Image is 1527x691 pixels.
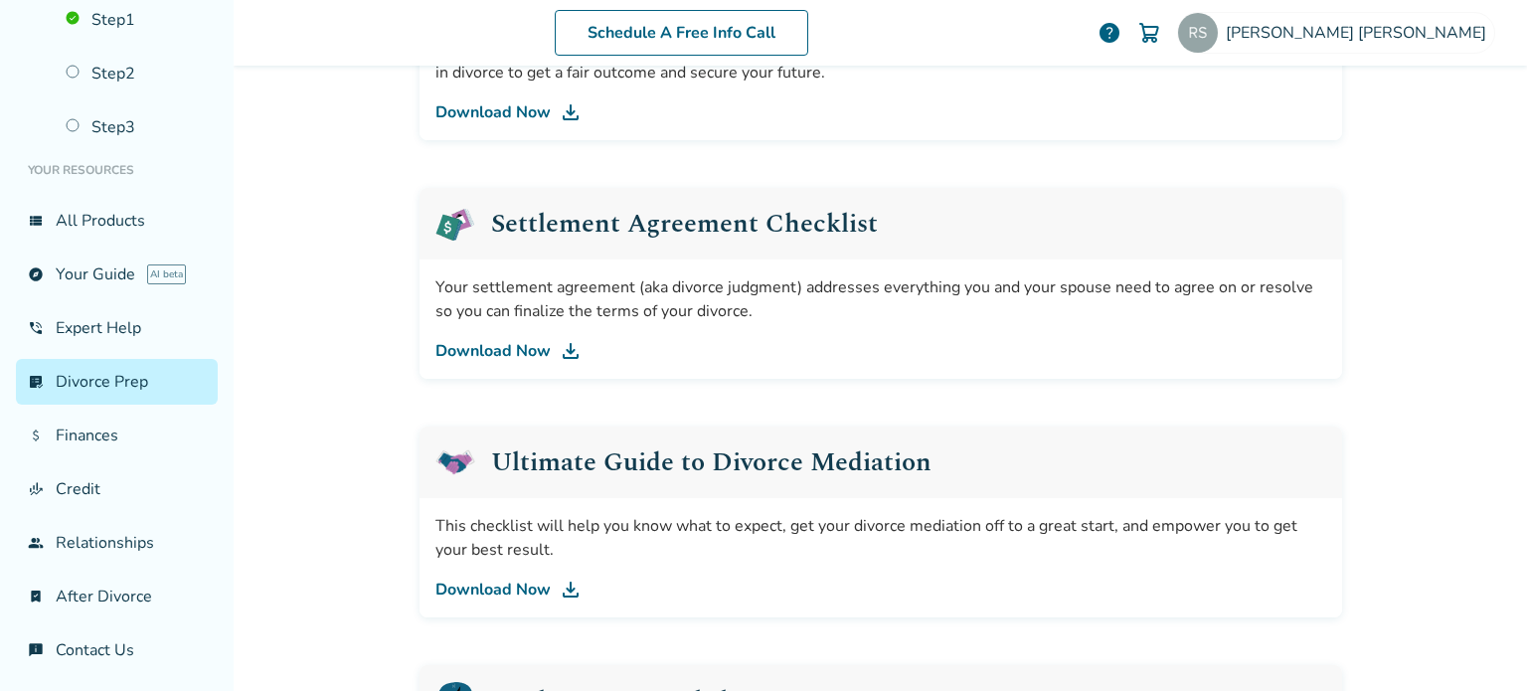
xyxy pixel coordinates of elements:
a: Step3 [54,104,218,150]
a: groupRelationships [16,520,218,566]
span: bookmark_check [28,589,44,605]
li: Your Resources [16,150,218,190]
a: view_listAll Products [16,198,218,244]
a: Download Now [435,578,1326,602]
a: help [1098,21,1121,45]
span: attach_money [28,428,44,443]
h2: Settlement Agreement Checklist [491,211,878,237]
span: chat_info [28,642,44,658]
a: finance_modeCredit [16,466,218,512]
a: Download Now [435,339,1326,363]
img: DL [559,578,583,602]
iframe: Chat Widget [1428,596,1527,691]
a: Schedule A Free Info Call [555,10,808,56]
span: list_alt_check [28,374,44,390]
span: [PERSON_NAME] [PERSON_NAME] [1226,22,1494,44]
a: attach_moneyFinances [16,413,218,458]
img: Ultimate Guide to Divorce Mediation [435,442,475,482]
a: Download Now [435,100,1326,124]
img: Settlement Agreement Checklist [435,204,475,244]
span: group [28,535,44,551]
img: ruth@cues.org [1178,13,1218,53]
img: DL [559,100,583,124]
div: Your settlement agreement (aka divorce judgment) addresses everything you and your spouse need to... [435,275,1326,323]
span: view_list [28,213,44,229]
img: DL [559,339,583,363]
a: Step2 [54,51,218,96]
span: finance_mode [28,481,44,497]
a: list_alt_checkDivorce Prep [16,359,218,405]
img: Cart [1137,21,1161,45]
a: phone_in_talkExpert Help [16,305,218,351]
span: phone_in_talk [28,320,44,336]
a: exploreYour GuideAI beta [16,252,218,297]
h2: Ultimate Guide to Divorce Mediation [491,449,932,475]
span: explore [28,266,44,282]
a: chat_infoContact Us [16,627,218,673]
span: AI beta [147,264,186,284]
a: bookmark_checkAfter Divorce [16,574,218,619]
div: This checklist will help you know what to expect, get your divorce mediation off to a great start... [435,514,1326,562]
